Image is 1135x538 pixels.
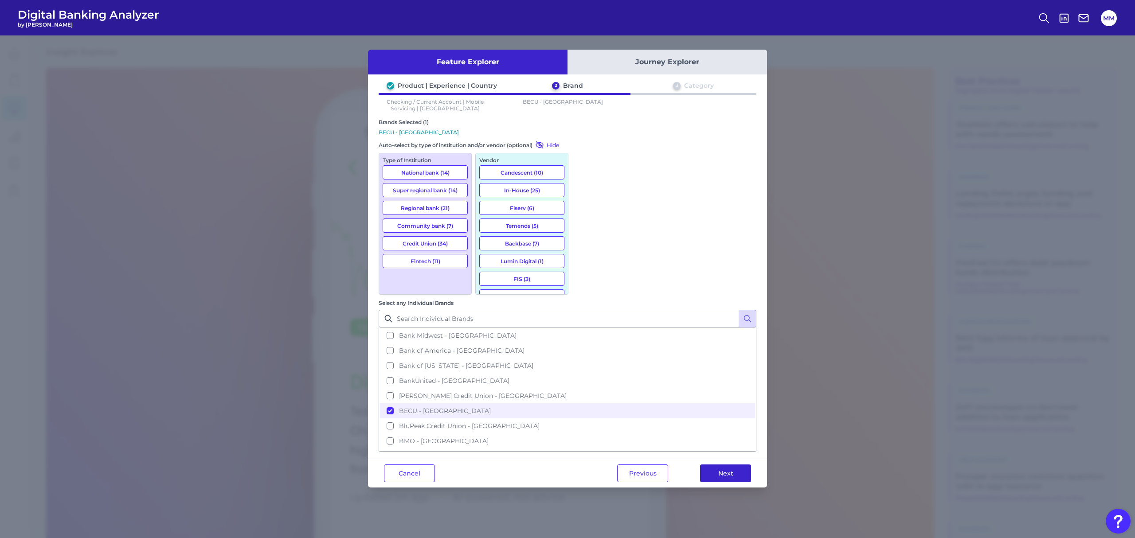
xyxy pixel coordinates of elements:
[383,165,468,179] button: National bank (14)
[479,218,564,233] button: Temenos (5)
[479,289,564,304] button: Alkami (7)
[479,183,564,197] button: In-House (25)
[379,310,756,327] input: Search Individual Brands
[18,8,159,21] span: Digital Banking Analyzer
[398,82,497,90] div: Product | Experience | Country
[1106,509,1131,534] button: Open Resource Center
[552,82,560,90] div: 2
[479,157,564,164] div: Vendor
[379,140,568,149] div: Auto-select by type of institution and/or vendor (optional)
[399,422,540,430] span: BluPeak Credit Union - [GEOGRAPHIC_DATA]
[563,82,583,90] div: Brand
[383,218,468,233] button: Community bank (7)
[673,82,681,90] div: 3
[379,98,492,112] p: Checking / Current Account | Mobile Servicing | [GEOGRAPHIC_DATA]
[399,347,524,355] span: Bank of America - [GEOGRAPHIC_DATA]
[379,119,756,125] div: Brands Selected (1)
[479,165,564,179] button: Candescent (10)
[383,254,468,268] button: Fintech (11)
[18,21,159,28] span: by [PERSON_NAME]
[399,362,533,370] span: Bank of [US_STATE] - [GEOGRAPHIC_DATA]
[399,392,567,400] span: [PERSON_NAME] Credit Union - [GEOGRAPHIC_DATA]
[380,433,755,448] button: BMO - [GEOGRAPHIC_DATA]
[380,448,755,464] button: Cadence Bank - US
[380,358,755,373] button: Bank of [US_STATE] - [GEOGRAPHIC_DATA]
[399,407,491,415] span: BECU - [GEOGRAPHIC_DATA]
[399,377,509,385] span: BankUnited - [GEOGRAPHIC_DATA]
[368,50,567,74] button: Feature Explorer
[383,183,468,197] button: Super regional bank (14)
[380,418,755,433] button: BluPeak Credit Union - [GEOGRAPHIC_DATA]
[506,98,620,112] p: BECU - [GEOGRAPHIC_DATA]
[399,437,489,445] span: BMO - [GEOGRAPHIC_DATA]
[383,157,468,164] div: Type of Institution
[379,300,454,306] label: Select any Individual Brands
[380,328,755,343] button: Bank Midwest - [GEOGRAPHIC_DATA]
[684,82,714,90] div: Category
[383,236,468,250] button: Credit Union (34)
[384,464,435,482] button: Cancel
[532,140,559,149] button: Hide
[567,50,767,74] button: Journey Explorer
[479,254,564,268] button: Lumin Digital (1)
[399,331,517,339] span: Bank Midwest - [GEOGRAPHIC_DATA]
[383,201,468,215] button: Regional bank (21)
[379,129,756,136] p: BECU - [GEOGRAPHIC_DATA]
[479,236,564,250] button: Backbase (7)
[479,201,564,215] button: Fiserv (6)
[380,388,755,403] button: [PERSON_NAME] Credit Union - [GEOGRAPHIC_DATA]
[479,272,564,286] button: FIS (3)
[617,464,668,482] button: Previous
[380,403,755,418] button: BECU - [GEOGRAPHIC_DATA]
[1101,10,1117,26] button: MM
[380,373,755,388] button: BankUnited - [GEOGRAPHIC_DATA]
[380,343,755,358] button: Bank of America - [GEOGRAPHIC_DATA]
[700,464,751,482] button: Next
